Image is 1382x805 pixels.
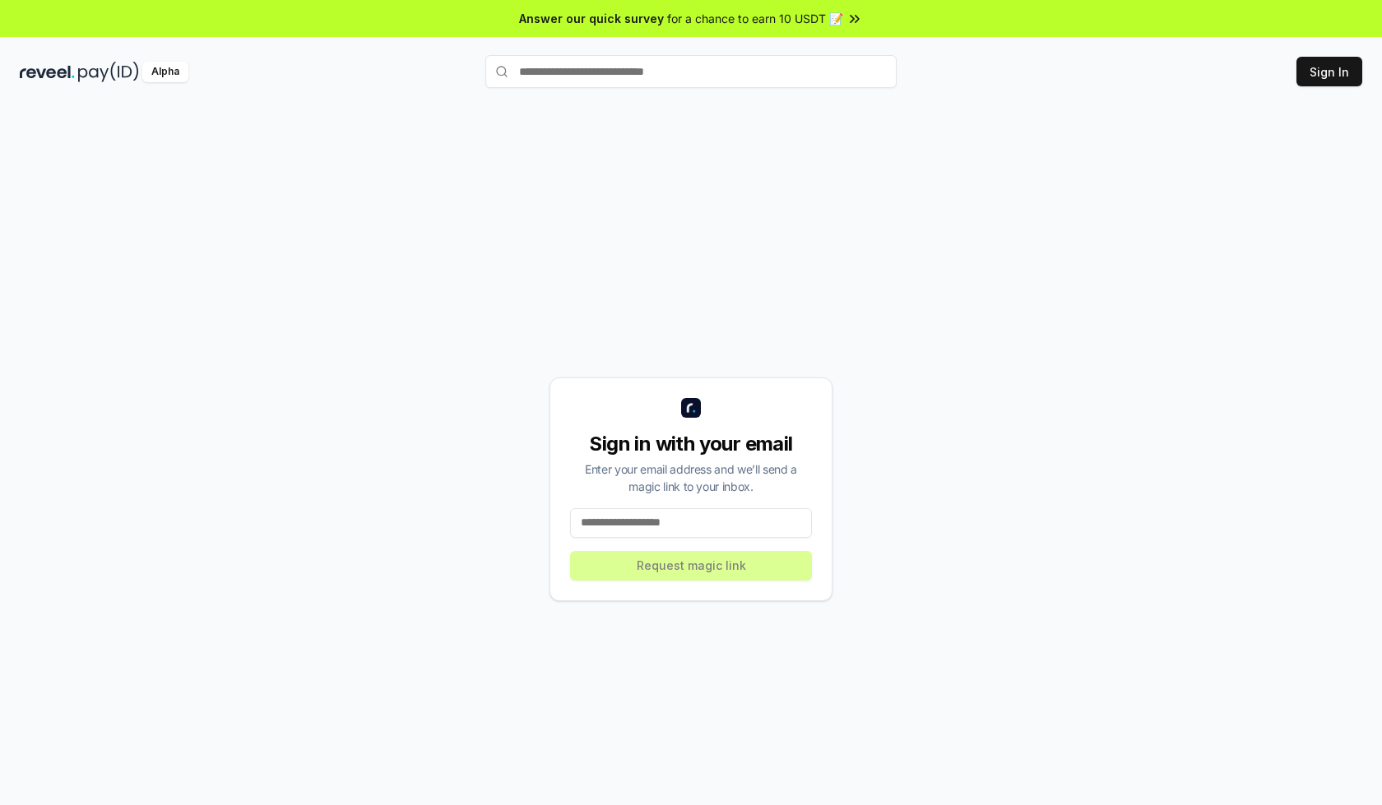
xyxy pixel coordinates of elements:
[519,10,664,27] span: Answer our quick survey
[667,10,843,27] span: for a chance to earn 10 USDT 📝
[20,62,75,82] img: reveel_dark
[681,398,701,418] img: logo_small
[142,62,188,82] div: Alpha
[1296,57,1362,86] button: Sign In
[570,431,812,457] div: Sign in with your email
[78,62,139,82] img: pay_id
[570,460,812,495] div: Enter your email address and we’ll send a magic link to your inbox.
